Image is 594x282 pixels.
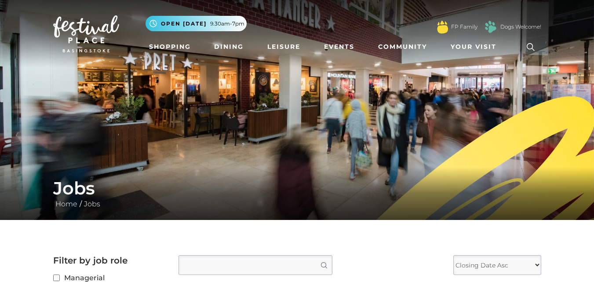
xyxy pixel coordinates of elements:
span: 9.30am-7pm [210,20,244,28]
a: Home [53,200,80,208]
a: Community [375,39,430,55]
span: Open [DATE] [161,20,207,28]
a: FP Family [451,23,477,31]
a: Shopping [146,39,194,55]
a: Events [321,39,358,55]
div: / [47,178,548,209]
a: Leisure [264,39,304,55]
a: Jobs [82,200,102,208]
a: Dogs Welcome! [500,23,541,31]
h1: Jobs [53,178,541,199]
span: Your Visit [451,42,496,51]
a: Dining [211,39,247,55]
img: Festival Place Logo [53,15,119,52]
a: Your Visit [447,39,504,55]
h2: Filter by job role [53,255,165,266]
button: Open [DATE] 9.30am-7pm [146,16,247,31]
